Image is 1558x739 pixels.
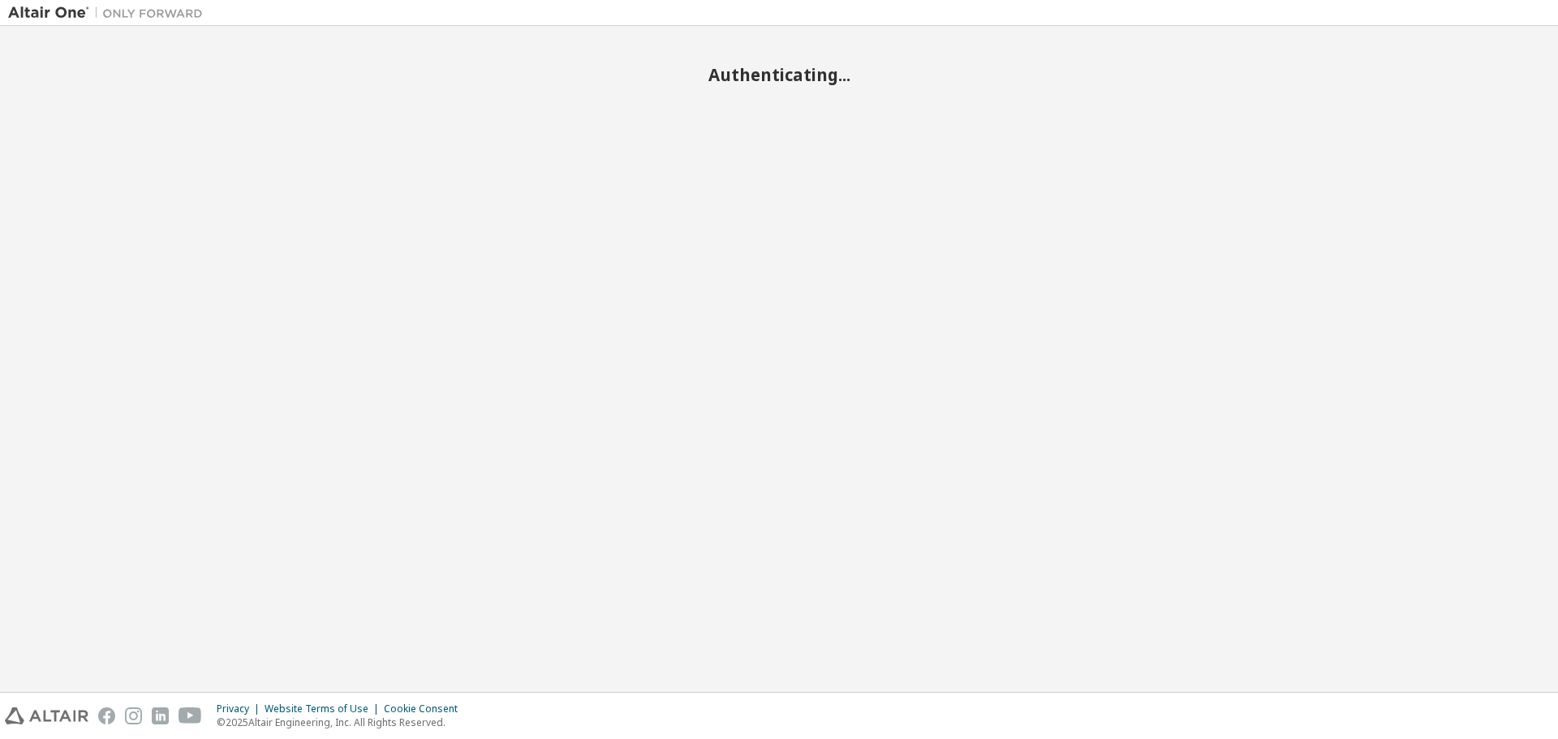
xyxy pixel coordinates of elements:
div: Privacy [217,702,265,715]
p: © 2025 Altair Engineering, Inc. All Rights Reserved. [217,715,467,729]
img: facebook.svg [98,707,115,724]
div: Cookie Consent [384,702,467,715]
img: Altair One [8,5,211,21]
img: altair_logo.svg [5,707,88,724]
h2: Authenticating... [8,64,1550,85]
img: instagram.svg [125,707,142,724]
img: youtube.svg [179,707,202,724]
div: Website Terms of Use [265,702,384,715]
img: linkedin.svg [152,707,169,724]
